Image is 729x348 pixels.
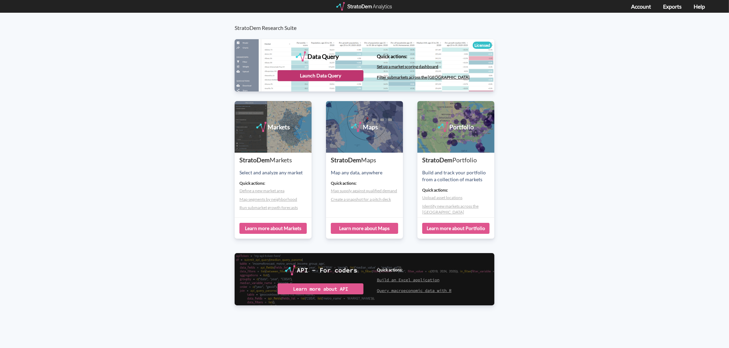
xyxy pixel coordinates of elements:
h4: Quick actions: [422,188,494,192]
h4: Quick actions: [331,181,403,185]
a: Query macroeconomic data with R [377,288,451,293]
h4: Quick actions: [239,181,312,185]
a: Map segments by neighborhood [239,197,297,202]
span: Markets [270,156,292,164]
div: Learn more about Portfolio [422,223,490,234]
div: API - For coders [297,265,357,275]
h3: StratoDem Research Suite [235,13,502,31]
div: StratoDem [422,156,494,165]
div: Select and analyze any market [239,169,312,176]
h4: Quick actions: [377,54,470,59]
a: Account [631,3,651,10]
a: Help [694,3,705,10]
a: Create a snapshot for a pitch deck [331,197,391,202]
a: Run submarket growth forecasts [239,205,298,210]
span: Maps [361,156,376,164]
div: Learn more about Markets [239,223,307,234]
div: Learn more about Maps [331,223,398,234]
a: Set up a market scoring dashboard [377,64,438,69]
a: Map supply against qualified demand [331,188,397,193]
div: Maps [363,122,378,132]
div: Learn more about API [278,283,363,294]
div: StratoDem [239,156,312,165]
div: Build and track your portfolio from a collection of markets [422,169,494,183]
a: Filter submarkets across the [GEOGRAPHIC_DATA] [377,75,470,80]
a: Define a new market area [239,188,284,193]
div: StratoDem [331,156,403,165]
div: Data Query [307,51,339,62]
div: Map any data, anywhere [331,169,403,176]
div: Portfolio [450,122,474,132]
span: Portfolio [452,156,477,164]
a: Identify new markets across the [GEOGRAPHIC_DATA] [422,204,479,215]
a: Exports [663,3,682,10]
div: Licensed [473,42,492,49]
div: Markets [268,122,290,132]
a: Upload asset locations [422,195,462,200]
h4: Quick actions: [377,268,451,272]
div: Launch Data Query [278,70,363,81]
a: Build an Excel application [377,277,439,282]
